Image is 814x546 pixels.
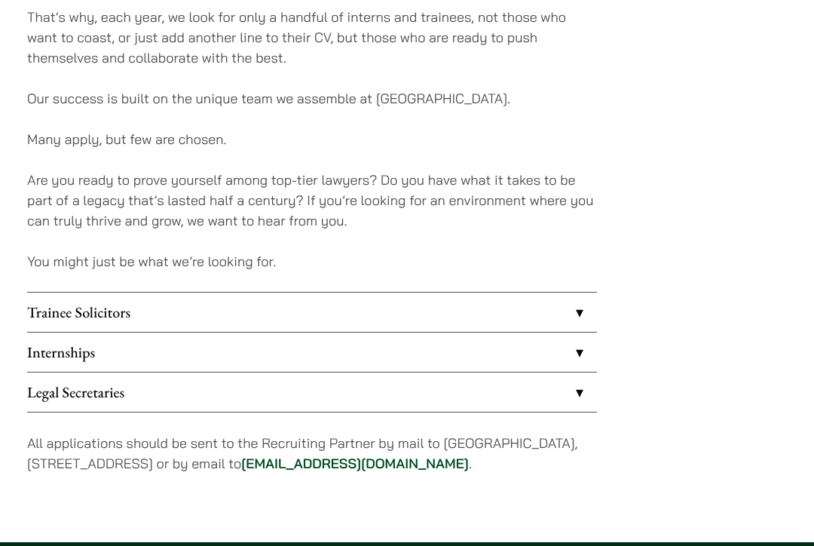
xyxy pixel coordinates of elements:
[27,170,597,231] p: Are you ready to prove yourself among top-tier lawyers? Do you have what it takes to be part of a...
[27,293,597,332] a: Trainee Solicitors
[27,433,597,474] p: All applications should be sent to the Recruiting Partner by mail to [GEOGRAPHIC_DATA], [STREET_A...
[27,129,597,149] p: Many apply, but few are chosen.
[27,251,597,271] p: You might just be what we’re looking for.
[27,373,597,412] a: Legal Secretaries
[241,455,469,472] a: [EMAIL_ADDRESS][DOMAIN_NAME]
[27,88,597,109] p: Our success is built on the unique team we assemble at [GEOGRAPHIC_DATA].
[27,333,597,372] a: Internships
[27,7,597,68] p: That’s why, each year, we look for only a handful of interns and trainees, not those who want to ...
